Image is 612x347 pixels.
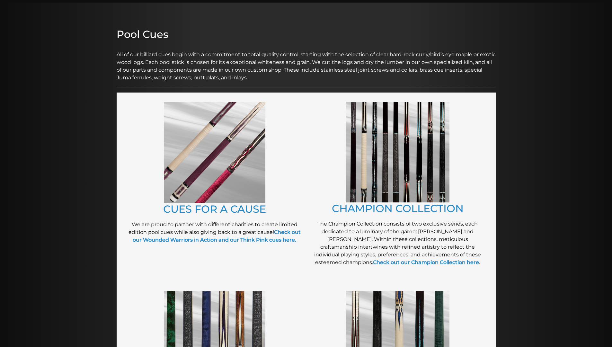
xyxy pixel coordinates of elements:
[309,220,486,266] p: The Champion Collection consists of two exclusive series, each dedicated to a luminary of the gam...
[117,43,496,82] p: All of our billiard cues begin with a commitment to total quality control, starting with the sele...
[373,259,479,265] a: Check out our Champion Collection here
[117,28,496,40] h2: Pool Cues
[126,221,303,244] p: We are proud to partner with different charities to create limited edition pool cues while also g...
[332,202,464,215] a: CHAMPION COLLECTION
[163,203,266,215] a: CUES FOR A CAUSE
[133,229,301,243] a: Check out our Wounded Warriors in Action and our Think Pink cues here.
